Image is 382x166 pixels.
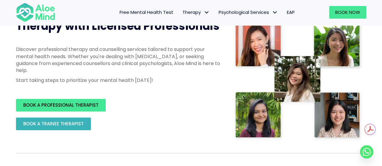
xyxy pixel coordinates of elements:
a: BOOK A TRAINEE THERAPIST [16,117,91,130]
span: BOOK A PROFESSIONAL THERAPIST [23,102,98,108]
img: Therapist collage [233,19,363,141]
span: Therapy with Licensed Professionals [16,18,220,34]
span: Psychological Services: submenu [271,8,279,17]
a: TherapyTherapy: submenu [178,6,214,19]
p: Start taking steps to prioritize your mental health [DATE]! [16,77,221,84]
span: BOOK A TRAINEE THERAPIST [23,121,84,127]
span: Therapy: submenu [202,8,211,17]
a: BOOK A PROFESSIONAL THERAPIST [16,99,106,111]
img: Aloe mind Logo [16,2,55,22]
span: Book Now [335,9,360,15]
nav: Menu [63,6,299,19]
span: EAP [287,9,295,15]
a: Psychological ServicesPsychological Services: submenu [214,6,282,19]
span: Therapy [182,9,210,15]
a: EAP [282,6,299,19]
a: Book Now [329,6,366,19]
a: Free Mental Health Test [115,6,178,19]
span: Free Mental Health Test [120,9,173,15]
span: Psychological Services [219,9,278,15]
a: Whatsapp [360,145,373,158]
p: Discover professional therapy and counselling services tailored to support your mental health nee... [16,46,221,74]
